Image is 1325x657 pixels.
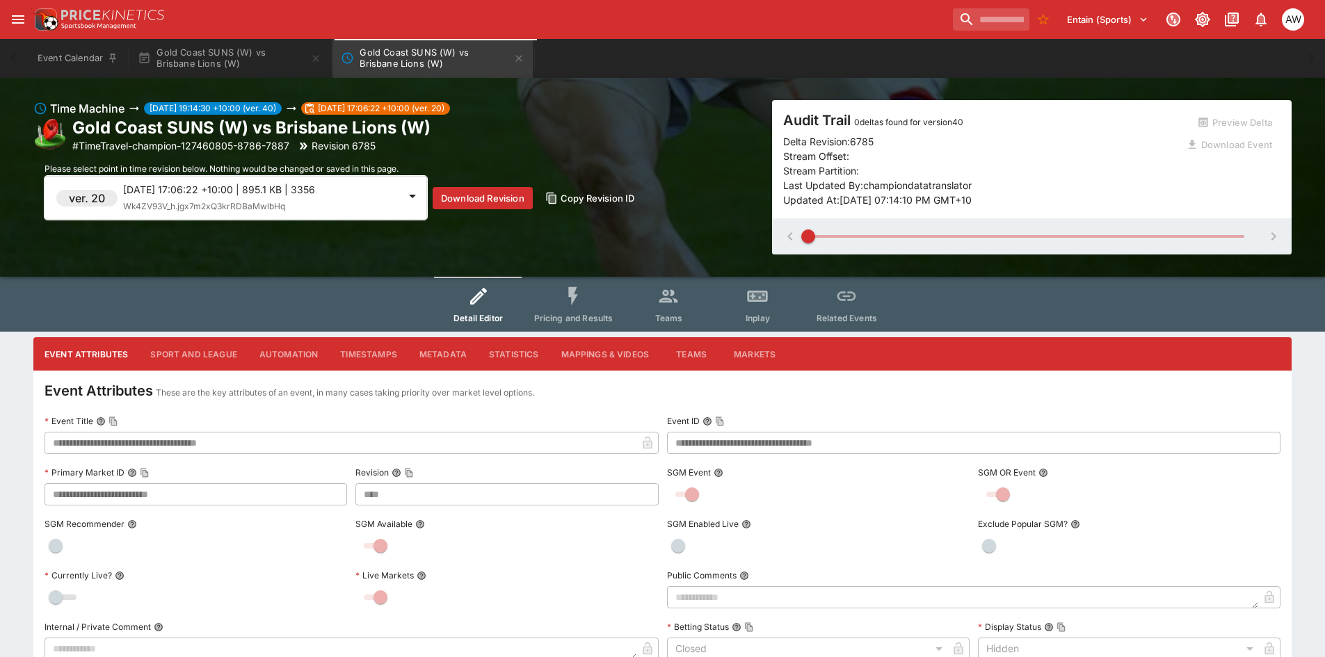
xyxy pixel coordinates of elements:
button: Copy To Clipboard [140,468,150,478]
p: [DATE] 17:06:22 +10:00 | 895.1 KB | 3356 [123,182,399,197]
button: Event IDCopy To Clipboard [702,416,712,426]
p: These are the key attributes of an event, in many cases taking priority over market level options. [156,386,534,400]
span: Please select point in time revision below. Nothing would be changed or saved in this page. [45,163,399,174]
button: Event TitleCopy To Clipboard [96,416,106,426]
span: Inplay [746,313,770,323]
h4: Audit Trail [783,111,1178,129]
p: SGM Recommender [45,518,125,530]
button: SGM OR Event [1038,468,1048,478]
button: Automation [248,337,330,371]
button: Sport and League [139,337,248,371]
img: Sportsbook Management [61,23,136,29]
button: SGM Event [714,468,723,478]
button: Live Markets [417,571,426,581]
p: SGM Available [355,518,412,530]
button: Event Attributes [33,337,139,371]
p: Revision [355,467,389,478]
p: Betting Status [667,621,729,633]
button: Internal / Private Comment [154,622,163,632]
button: No Bookmarks [1032,8,1054,31]
span: [DATE] 17:06:22 +10:00 (ver. 20) [312,102,450,115]
button: Statistics [478,337,550,371]
button: Gold Coast SUNS (W) vs Brisbane Lions (W) [332,39,533,78]
button: RevisionCopy To Clipboard [392,468,401,478]
button: Betting StatusCopy To Clipboard [732,622,741,632]
button: Copy Revision ID [538,187,643,209]
button: Documentation [1219,7,1244,32]
span: Related Events [817,313,877,323]
img: PriceKinetics [61,10,164,20]
p: Internal / Private Comment [45,621,151,633]
p: Delta Revision: 6785 [783,134,874,149]
button: Copy To Clipboard [744,622,754,632]
button: Markets [723,337,787,371]
button: Primary Market IDCopy To Clipboard [127,468,137,478]
button: Display StatusCopy To Clipboard [1044,622,1054,632]
p: Copy To Clipboard [72,138,289,153]
p: Currently Live? [45,569,112,581]
span: Wk4ZV93V_h.jgx7m2xQ3krRDBaMwlbHq [123,201,285,211]
p: Live Markets [355,569,414,581]
button: open drawer [6,7,31,32]
p: Revision 6785 [312,138,376,153]
h6: ver. 20 [69,190,105,206]
p: Stream Offset: Stream Partition: Last Updated By: championdatatranslator Updated At: [DATE] 07:14... [783,149,1178,207]
button: SGM Available [415,519,425,529]
span: Detail Editor [453,313,503,323]
span: [DATE] 19:14:30 +10:00 (ver. 40) [144,102,282,115]
button: Select Tenant [1059,8,1157,31]
button: Metadata [408,337,478,371]
button: Copy To Clipboard [404,468,414,478]
p: Primary Market ID [45,467,125,478]
button: Teams [660,337,723,371]
p: SGM OR Event [978,467,1036,478]
button: Timestamps [329,337,408,371]
h4: Event Attributes [45,382,153,400]
button: Ayden Walker [1278,4,1308,35]
button: Exclude Popular SGM? [1070,519,1080,529]
img: australian_rules.png [33,118,67,152]
input: search [953,8,1029,31]
button: SGM Recommender [127,519,137,529]
button: Mappings & Videos [550,337,661,371]
button: Currently Live? [115,571,125,581]
h6: Time Machine [50,100,125,117]
p: Exclude Popular SGM? [978,518,1068,530]
button: Public Comments [739,571,749,581]
h2: Copy To Clipboard [72,117,431,138]
button: Connected to PK [1161,7,1186,32]
p: Public Comments [667,569,737,581]
button: Notifications [1248,7,1274,32]
span: 0 deltas found for version 40 [854,117,963,127]
button: Download Revision [433,187,533,209]
span: Pricing and Results [534,313,613,323]
img: PriceKinetics Logo [31,6,58,33]
p: Event Title [45,415,93,427]
p: Event ID [667,415,700,427]
button: Gold Coast SUNS (W) vs Brisbane Lions (W) [129,39,330,78]
div: Ayden Walker [1282,8,1304,31]
p: SGM Event [667,467,711,478]
p: SGM Enabled Live [667,518,739,530]
p: Display Status [978,621,1041,633]
button: Copy To Clipboard [109,416,118,426]
button: Event Calendar [29,39,127,78]
button: SGM Enabled Live [741,519,751,529]
span: Teams [655,313,683,323]
button: Copy To Clipboard [1057,622,1066,632]
button: Toggle light/dark mode [1190,7,1215,32]
div: Event type filters [434,277,892,332]
button: Copy To Clipboard [715,416,725,426]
